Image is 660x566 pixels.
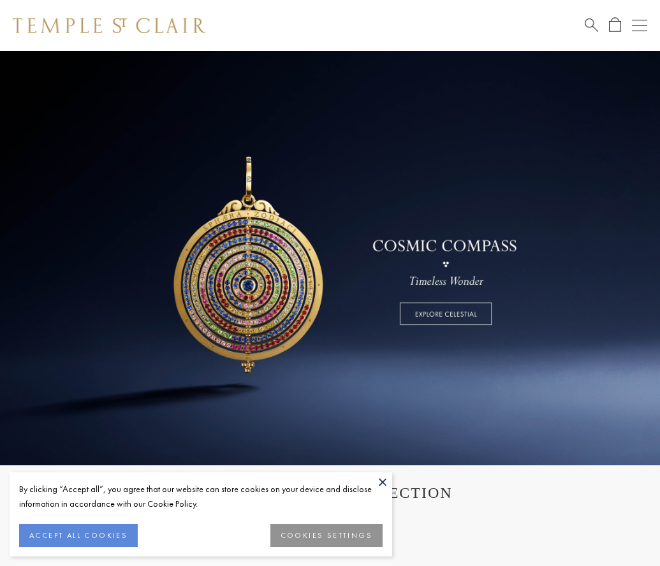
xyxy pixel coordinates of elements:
a: Search [585,17,598,33]
button: Open navigation [632,18,647,33]
button: ACCEPT ALL COOKIES [19,524,138,547]
img: Temple St. Clair [13,18,205,33]
a: Open Shopping Bag [609,17,621,33]
button: COOKIES SETTINGS [270,524,383,547]
div: By clicking “Accept all”, you agree that our website can store cookies on your device and disclos... [19,482,383,511]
